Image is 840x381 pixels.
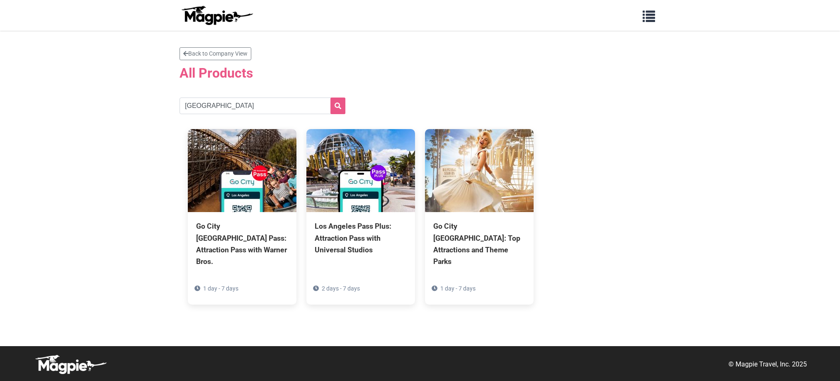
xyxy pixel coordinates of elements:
span: 1 day - 7 days [440,285,476,292]
p: © Magpie Travel, Inc. 2025 [728,359,807,370]
h2: All Products [180,65,660,81]
a: Go City [GEOGRAPHIC_DATA] Pass: Attraction Pass with Warner Bros. 1 day - 7 days [188,129,296,305]
img: Go City Los Angeles Pass: Top Attractions and Theme Parks [425,129,534,212]
a: Los Angeles Pass Plus: Attraction Pass with Universal Studios 2 days - 7 days [306,129,415,293]
a: Back to Company View [180,47,251,60]
a: Go City [GEOGRAPHIC_DATA]: Top Attractions and Theme Parks 1 day - 7 days [425,129,534,305]
input: Search products... [180,98,345,114]
img: logo-white-d94fa1abed81b67a048b3d0f0ab5b955.png [33,354,108,374]
img: Los Angeles Pass Plus: Attraction Pass with Universal Studios [306,129,415,212]
div: Los Angeles Pass Plus: Attraction Pass with Universal Studios [315,220,407,255]
div: Go City [GEOGRAPHIC_DATA]: Top Attractions and Theme Parks [433,220,525,267]
img: Go City Los Angeles Pass: Attraction Pass with Warner Bros. [188,129,296,212]
img: logo-ab69f6fb50320c5b225c76a69d11143b.png [180,5,254,25]
span: 1 day - 7 days [203,285,238,292]
div: Go City [GEOGRAPHIC_DATA] Pass: Attraction Pass with Warner Bros. [196,220,288,267]
span: 2 days - 7 days [322,285,360,292]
